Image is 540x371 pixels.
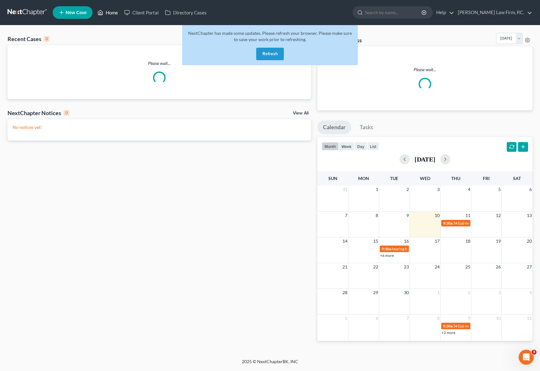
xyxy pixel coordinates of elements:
[342,289,348,296] span: 28
[465,263,471,271] span: 25
[433,7,454,18] a: Help
[526,212,532,219] span: 13
[529,289,532,296] span: 4
[513,176,521,181] span: Sat
[121,7,162,18] a: Client Portal
[344,315,348,322] span: 5
[483,176,490,181] span: Fri
[256,48,284,60] button: Refresh
[465,237,471,245] span: 18
[403,263,410,271] span: 23
[437,315,440,322] span: 8
[373,237,379,245] span: 15
[380,253,394,258] a: +6 more
[526,263,532,271] span: 27
[420,176,430,181] span: Wed
[64,110,69,116] div: 0
[455,7,532,18] a: [PERSON_NAME] Law Firm, P.C.
[13,124,306,130] p: No notices yet!
[91,358,449,370] div: 2025 © NextChapterBK, INC
[367,142,379,151] button: list
[344,212,348,219] span: 7
[390,176,398,181] span: Tue
[434,237,440,245] span: 17
[342,186,348,193] span: 31
[498,186,501,193] span: 5
[8,109,69,117] div: NextChapter Notices
[8,35,50,43] div: Recent Cases
[434,212,440,219] span: 10
[293,111,309,115] a: View All
[322,142,339,151] button: month
[415,156,435,162] h2: [DATE]
[375,315,379,322] span: 6
[403,289,410,296] span: 30
[392,246,440,251] span: hearing for [PERSON_NAME]
[406,315,410,322] span: 7
[453,324,514,328] span: 341(a) meeting for [PERSON_NAME]
[44,36,50,42] div: 0
[342,263,348,271] span: 21
[443,221,453,225] span: 9:30a
[442,330,455,335] a: +2 more
[526,237,532,245] span: 20
[453,221,514,225] span: 341(a) meeting for [PERSON_NAME]
[188,30,352,42] span: NextChapter has made some updates. Please refresh your browser. Please make sure to save your wor...
[406,212,410,219] span: 9
[373,289,379,296] span: 29
[328,176,337,181] span: Sun
[495,212,501,219] span: 12
[382,246,391,251] span: 9:30a
[354,142,367,151] button: day
[406,186,410,193] span: 2
[495,315,501,322] span: 10
[358,176,369,181] span: Mon
[495,237,501,245] span: 19
[322,66,527,73] p: Please wait...
[467,186,471,193] span: 4
[437,186,440,193] span: 3
[498,289,501,296] span: 3
[467,289,471,296] span: 2
[365,7,422,18] input: Search by name...
[467,315,471,322] span: 9
[342,237,348,245] span: 14
[526,315,532,322] span: 11
[465,212,471,219] span: 11
[66,10,87,15] span: New Case
[437,289,440,296] span: 1
[529,186,532,193] span: 6
[339,142,354,151] button: week
[403,237,410,245] span: 16
[317,120,351,134] a: Calendar
[519,350,534,365] iframe: Intercom live chat
[8,60,311,66] p: Please wait...
[532,350,537,355] span: 3
[451,176,460,181] span: Thu
[375,186,379,193] span: 1
[94,7,121,18] a: Home
[434,263,440,271] span: 24
[443,324,453,328] span: 9:30a
[495,263,501,271] span: 26
[162,7,210,18] a: Directory Cases
[373,263,379,271] span: 22
[375,212,379,219] span: 8
[354,120,379,134] a: Tasks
